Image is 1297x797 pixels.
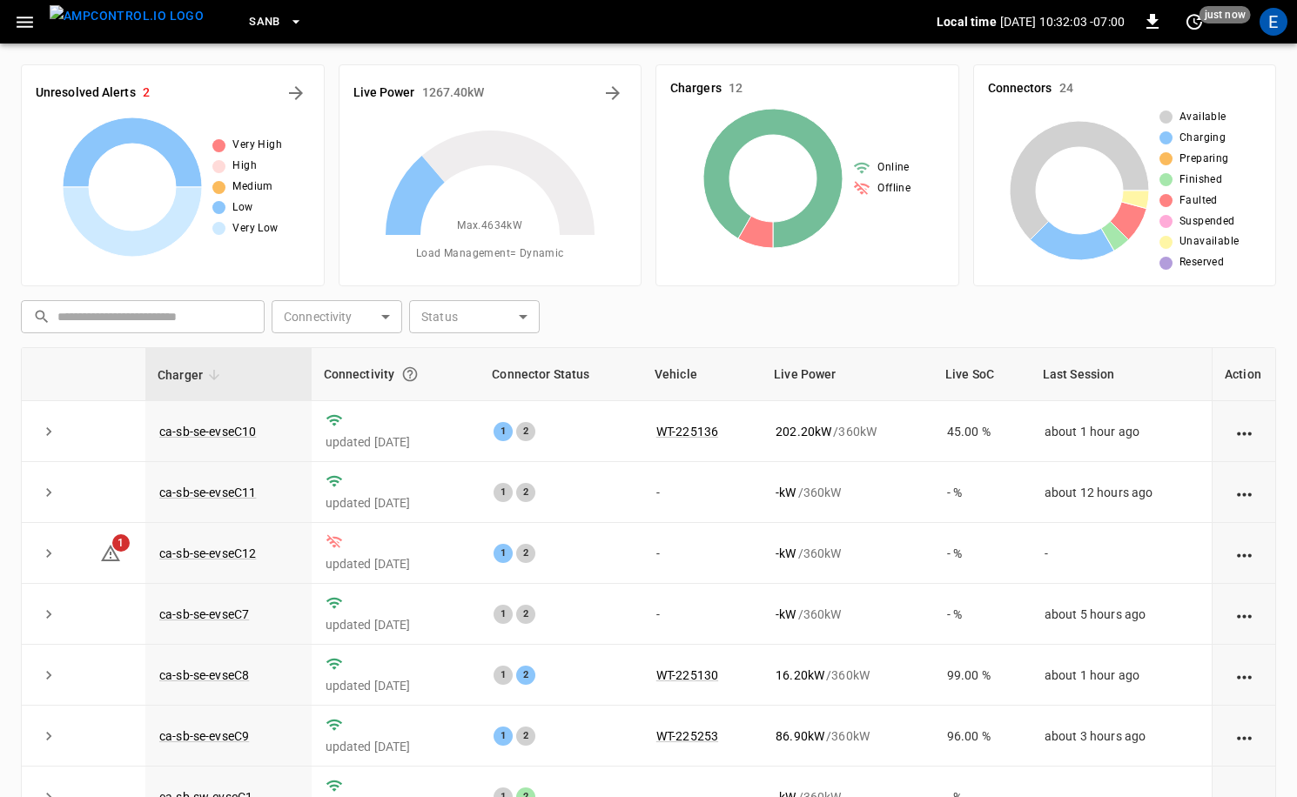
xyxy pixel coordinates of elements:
[1233,727,1255,745] div: action cell options
[326,616,467,633] p: updated [DATE]
[1179,109,1226,126] span: Available
[232,137,282,154] span: Very High
[1059,79,1073,98] h6: 24
[1233,484,1255,501] div: action cell options
[112,534,130,552] span: 1
[159,607,249,621] a: ca-sb-se-evseC7
[494,666,513,685] div: 1
[324,358,468,390] div: Connectivity
[776,727,919,745] div: / 360 kW
[422,84,485,103] h6: 1267.40 kW
[776,484,919,501] div: / 360 kW
[159,486,256,499] a: ca-sb-se-evseC11
[988,79,1052,98] h6: Connectors
[776,484,796,501] p: - kW
[1179,213,1235,231] span: Suspended
[326,433,467,451] p: updated [DATE]
[656,425,718,439] a: WT-225136
[159,546,256,560] a: ca-sb-se-evseC12
[642,584,762,645] td: -
[232,178,272,196] span: Medium
[36,723,62,749] button: expand row
[36,84,136,103] h6: Unresolved Alerts
[599,79,627,107] button: Energy Overview
[36,540,62,566] button: expand row
[1200,6,1251,23] span: just now
[242,5,310,39] button: SanB
[494,483,513,502] div: 1
[762,348,933,401] th: Live Power
[933,401,1031,462] td: 45.00 %
[877,159,909,177] span: Online
[776,423,831,440] p: 202.20 kW
[494,727,513,746] div: 1
[656,729,718,743] a: WT-225253
[494,544,513,563] div: 1
[457,218,522,235] span: Max. 4634 kW
[1179,233,1239,251] span: Unavailable
[494,605,513,624] div: 1
[1233,666,1255,684] div: action cell options
[516,666,535,685] div: 2
[1031,706,1212,767] td: about 3 hours ago
[416,245,564,263] span: Load Management = Dynamic
[36,419,62,445] button: expand row
[656,668,718,682] a: WT-225130
[353,84,415,103] h6: Live Power
[1179,151,1229,168] span: Preparing
[232,157,257,175] span: High
[516,727,535,746] div: 2
[1031,462,1212,523] td: about 12 hours ago
[1031,645,1212,706] td: about 1 hour ago
[776,606,919,623] div: / 360 kW
[1233,545,1255,562] div: action cell options
[326,738,467,755] p: updated [DATE]
[937,13,997,30] p: Local time
[642,523,762,584] td: -
[776,666,824,684] p: 16.20 kW
[776,727,824,745] p: 86.90 kW
[1233,423,1255,440] div: action cell options
[36,601,62,627] button: expand row
[776,606,796,623] p: - kW
[933,348,1031,401] th: Live SoC
[249,12,280,32] span: SanB
[1031,348,1212,401] th: Last Session
[100,546,121,559] a: 1
[516,605,535,624] div: 2
[394,358,426,390] button: Connection between the charger and our software.
[159,668,249,682] a: ca-sb-se-evseC8
[50,5,204,27] img: ampcontrol.io logo
[516,483,535,502] div: 2
[1031,523,1212,584] td: -
[1179,254,1224,271] span: Reserved
[1180,8,1208,36] button: set refresh interval
[670,79,722,98] h6: Chargers
[642,462,762,523] td: -
[326,555,467,573] p: updated [DATE]
[516,544,535,563] div: 2
[36,479,62,506] button: expand row
[36,662,62,688] button: expand row
[232,220,278,238] span: Very Low
[933,645,1031,706] td: 99.00 %
[642,348,762,401] th: Vehicle
[1179,130,1226,147] span: Charging
[326,677,467,694] p: updated [DATE]
[1179,192,1218,210] span: Faulted
[933,462,1031,523] td: - %
[776,666,919,684] div: / 360 kW
[232,199,252,217] span: Low
[143,84,150,103] h6: 2
[776,423,919,440] div: / 360 kW
[776,545,796,562] p: - kW
[282,79,310,107] button: All Alerts
[159,729,249,743] a: ca-sb-se-evseC9
[494,422,513,441] div: 1
[776,545,919,562] div: / 360 kW
[729,79,743,98] h6: 12
[326,494,467,512] p: updated [DATE]
[1212,348,1275,401] th: Action
[516,422,535,441] div: 2
[480,348,642,401] th: Connector Status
